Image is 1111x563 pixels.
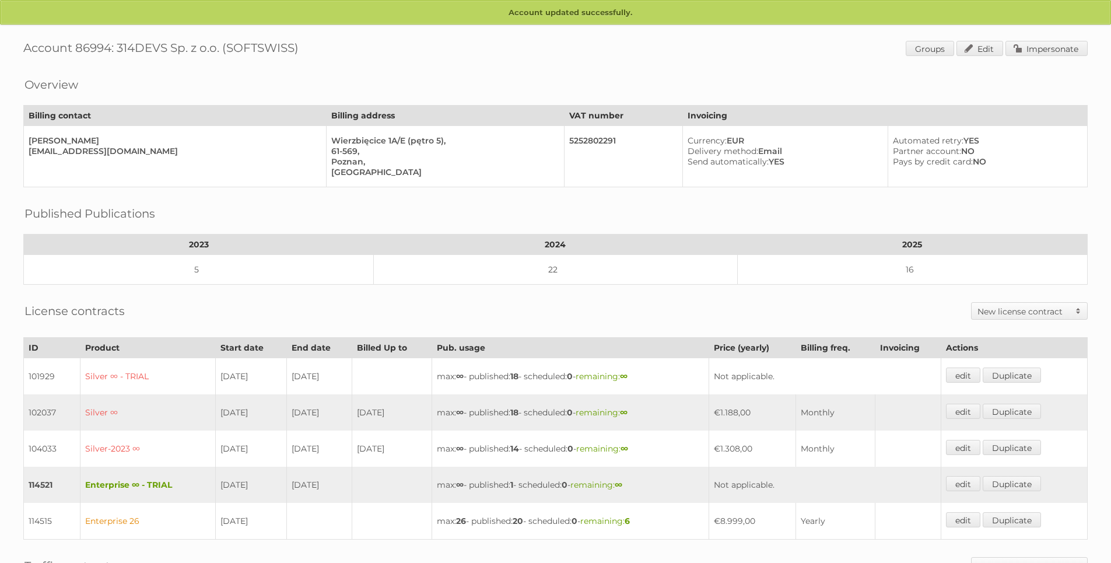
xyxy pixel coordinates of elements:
[946,440,980,455] a: edit
[216,503,286,540] td: [DATE]
[80,503,216,540] td: Enterprise 26
[709,358,941,395] td: Not applicable.
[374,255,738,285] td: 22
[580,516,630,526] span: remaining:
[893,146,961,156] span: Partner account:
[893,135,1078,146] div: YES
[983,368,1041,383] a: Duplicate
[983,440,1041,455] a: Duplicate
[331,135,555,146] div: Wierzbięcice 1A/E (pętro 5),
[510,407,518,418] strong: 18
[432,503,709,540] td: max: - published: - scheduled: -
[795,338,875,358] th: Billing freq.
[562,480,567,490] strong: 0
[510,443,519,454] strong: 14
[1005,41,1088,56] a: Impersonate
[352,431,432,467] td: [DATE]
[983,512,1041,527] a: Duplicate
[621,443,628,454] strong: ∞
[24,302,125,320] h2: License contracts
[567,407,573,418] strong: 0
[513,516,523,526] strong: 20
[795,503,875,540] td: Yearly
[576,443,628,454] span: remaining:
[709,503,795,540] td: €8.999,00
[946,404,980,419] a: edit
[956,41,1003,56] a: Edit
[80,431,216,467] td: Silver-2023 ∞
[331,146,555,156] div: 61-569,
[946,512,980,527] a: edit
[576,371,628,382] span: remaining:
[80,394,216,431] td: Silver ∞
[374,235,738,255] th: 2024
[326,106,564,126] th: Billing address
[352,338,432,358] th: Billed Up to
[216,431,286,467] td: [DATE]
[564,126,682,187] td: 5252802291
[432,338,709,358] th: Pub. usage
[795,431,875,467] td: Monthly
[688,146,758,156] span: Delivery method:
[23,41,1088,58] h1: Account 86994: 314DEVS Sp. z o.o. (SOFTSWISS)
[737,255,1087,285] td: 16
[29,146,317,156] div: [EMAIL_ADDRESS][DOMAIN_NAME]
[456,480,464,490] strong: ∞
[620,407,628,418] strong: ∞
[1,1,1110,25] p: Account updated successfully.
[456,371,464,382] strong: ∞
[688,156,769,167] span: Send automatically:
[893,156,973,167] span: Pays by credit card:
[688,135,879,146] div: EUR
[570,480,622,490] span: remaining:
[510,371,518,382] strong: 18
[24,394,80,431] td: 102037
[576,407,628,418] span: remaining:
[709,338,795,358] th: Price (yearly)
[977,306,1070,317] h2: New license contract
[432,394,709,431] td: max: - published: - scheduled: -
[80,338,216,358] th: Product
[24,106,327,126] th: Billing contact
[286,431,352,467] td: [DATE]
[286,338,352,358] th: End date
[709,467,941,503] td: Not applicable.
[737,235,1087,255] th: 2025
[564,106,682,126] th: VAT number
[983,404,1041,419] a: Duplicate
[432,431,709,467] td: max: - published: - scheduled: -
[24,76,78,93] h2: Overview
[625,516,630,526] strong: 6
[875,338,941,358] th: Invoicing
[709,431,795,467] td: €1.308,00
[615,480,622,490] strong: ∞
[893,135,963,146] span: Automated retry:
[709,394,795,431] td: €1.188,00
[24,338,80,358] th: ID
[286,467,352,503] td: [DATE]
[456,443,464,454] strong: ∞
[432,358,709,395] td: max: - published: - scheduled: -
[946,476,980,491] a: edit
[983,476,1041,491] a: Duplicate
[572,516,577,526] strong: 0
[29,135,317,146] div: [PERSON_NAME]
[893,146,1078,156] div: NO
[972,303,1087,319] a: New license contract
[24,467,80,503] td: 114521
[456,516,466,526] strong: 26
[893,156,1078,167] div: NO
[216,394,286,431] td: [DATE]
[946,368,980,383] a: edit
[456,407,464,418] strong: ∞
[24,431,80,467] td: 104033
[795,394,875,431] td: Monthly
[331,156,555,167] div: Poznan,
[24,358,80,395] td: 101929
[24,255,374,285] td: 5
[620,371,628,382] strong: ∞
[216,467,286,503] td: [DATE]
[567,371,573,382] strong: 0
[80,358,216,395] td: Silver ∞ - TRIAL
[510,480,513,490] strong: 1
